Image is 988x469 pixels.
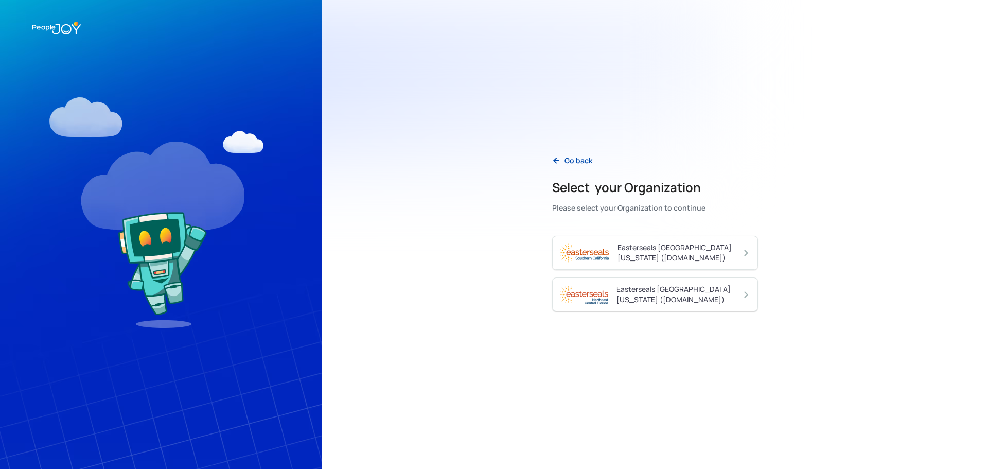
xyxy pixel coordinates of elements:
[564,155,592,166] div: Go back
[616,284,741,305] div: Easterseals [GEOGRAPHIC_DATA][US_STATE] ([DOMAIN_NAME])
[544,150,601,171] a: Go back
[552,179,705,196] h2: Select your Organization
[617,242,741,263] div: Easterseals [GEOGRAPHIC_DATA][US_STATE] ([DOMAIN_NAME])
[552,201,705,215] div: Please select your Organization to continue
[552,236,758,270] a: Easterseals [GEOGRAPHIC_DATA][US_STATE] ([DOMAIN_NAME])
[552,277,758,311] a: Easterseals [GEOGRAPHIC_DATA][US_STATE] ([DOMAIN_NAME])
